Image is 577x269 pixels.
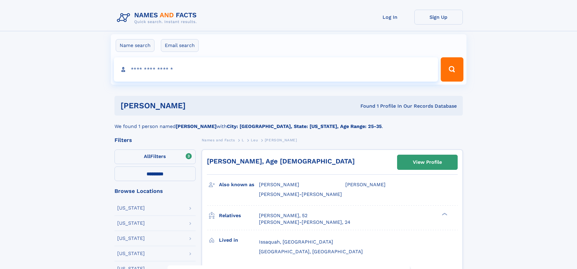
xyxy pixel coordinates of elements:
div: Filters [114,137,196,143]
b: [PERSON_NAME] [176,123,217,129]
div: [US_STATE] [117,206,145,210]
b: City: [GEOGRAPHIC_DATA], State: [US_STATE], Age Range: 25-35 [227,123,382,129]
h3: Also known as [219,180,259,190]
label: Filters [114,150,196,164]
span: [PERSON_NAME] [259,182,299,187]
div: We found 1 person named with . [114,116,463,130]
span: [PERSON_NAME] [345,182,386,187]
a: Names and Facts [202,136,235,144]
span: [GEOGRAPHIC_DATA], [GEOGRAPHIC_DATA] [259,249,363,254]
div: Found 1 Profile In Our Records Database [273,103,457,109]
a: Leu [251,136,258,144]
div: [US_STATE] [117,251,145,256]
a: View Profile [397,155,457,170]
a: Sign Up [414,10,463,25]
div: View Profile [413,155,442,169]
span: Leu [251,138,258,142]
img: Logo Names and Facts [114,10,202,26]
span: Issaquah, [GEOGRAPHIC_DATA] [259,239,333,245]
a: [PERSON_NAME], 52 [259,212,307,219]
span: All [144,153,150,159]
a: [PERSON_NAME]-[PERSON_NAME], 24 [259,219,350,226]
div: Browse Locations [114,188,196,194]
button: Search Button [441,57,463,82]
div: [US_STATE] [117,236,145,241]
h3: Lived in [219,235,259,245]
h3: Relatives [219,210,259,221]
span: [PERSON_NAME]-[PERSON_NAME] [259,191,342,197]
div: ❯ [440,212,448,216]
a: Log In [366,10,414,25]
span: [PERSON_NAME] [265,138,297,142]
a: [PERSON_NAME], Age [DEMOGRAPHIC_DATA] [207,157,355,165]
label: Email search [161,39,199,52]
a: L [242,136,244,144]
div: [US_STATE] [117,221,145,226]
input: search input [114,57,438,82]
h1: [PERSON_NAME] [121,102,273,109]
label: Name search [116,39,154,52]
span: L [242,138,244,142]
